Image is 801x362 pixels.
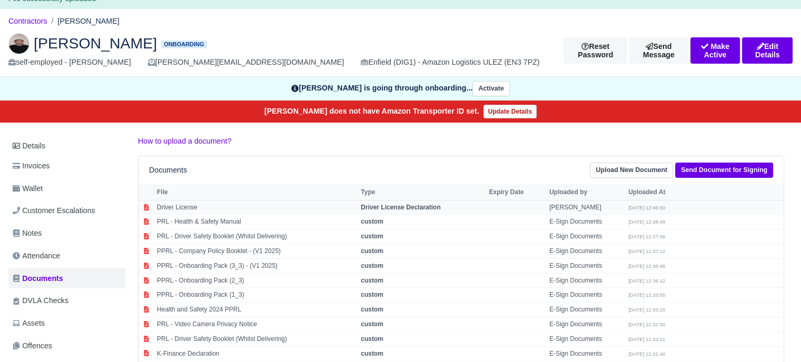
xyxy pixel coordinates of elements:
td: PPRL - Onboarding Pack (2_3) [154,273,358,288]
td: E-Sign Documents [547,244,626,259]
a: Upload New Document [590,163,673,178]
td: Health and Safety 2024 PPRL [154,303,358,317]
span: Assets [13,317,45,329]
td: PPRL - Company Policy Booklet - (V1 2025) [154,244,358,259]
strong: custom [361,247,383,255]
small: [DATE] 12:31:40 [628,351,665,357]
small: [DATE] 12:32:50 [628,321,665,327]
div: [PERSON_NAME][EMAIL_ADDRESS][DOMAIN_NAME] [148,56,344,68]
strong: custom [361,320,383,328]
a: Invoices [8,156,125,176]
h6: Documents [149,166,187,175]
div: Scott cutts [1,25,800,77]
strong: Driver License Declaration [361,204,440,211]
span: Wallet [13,183,43,195]
strong: custom [361,306,383,313]
span: Offences [13,340,52,352]
span: DVLA Checks [13,295,68,307]
a: Send Document for Signing [675,163,773,178]
td: PPRL - Onboarding Pack (1_3) [154,288,358,303]
span: Invoices [13,160,50,172]
small: [DATE] 12:37:56 [628,234,665,239]
strong: custom [361,291,383,298]
a: Offences [8,336,125,356]
a: Edit Details [742,37,793,64]
li: [PERSON_NAME] [47,15,120,27]
td: [PERSON_NAME] [547,200,626,215]
a: Customer Escalations [8,200,125,221]
td: Driver License [154,200,358,215]
div: Enfield (DIG1) - Amazon Logistics ULEZ (EN3 7PZ) [361,56,539,68]
strong: custom [361,277,383,284]
a: Contractors [8,17,47,25]
strong: custom [361,233,383,240]
td: PRL - Video Camera Privacy Notice [154,317,358,332]
small: [DATE] 12:33:55 [628,292,665,298]
strong: custom [361,262,383,269]
span: Customer Escalations [13,205,95,217]
td: E-Sign Documents [547,215,626,229]
span: Attendance [13,250,60,262]
td: E-Sign Documents [547,346,626,361]
small: [DATE] 12:38:49 [628,219,665,225]
button: Reset Password [563,37,627,64]
a: Send Message [629,37,688,64]
th: Expiry Date [486,184,547,200]
a: Notes [8,223,125,244]
td: E-Sign Documents [547,288,626,303]
td: E-Sign Documents [547,229,626,244]
td: E-Sign Documents [547,317,626,332]
th: File [154,184,358,200]
div: self-employed - [PERSON_NAME] [8,56,131,68]
td: E-Sign Documents [547,258,626,273]
a: Documents [8,268,125,289]
small: [DATE] 12:32:11 [628,336,665,342]
span: [PERSON_NAME] [34,36,157,51]
td: PRL - Driver Safety Booklet (Whilst Delivering) [154,229,358,244]
td: K-Finance Declaration [154,346,358,361]
span: Onboarding [161,41,206,48]
td: E-Sign Documents [547,273,626,288]
strong: custom [361,218,383,225]
button: Make Active [690,37,740,64]
strong: custom [361,335,383,343]
a: DVLA Checks [8,290,125,311]
td: PRL - Health & Safety Manual [154,215,358,229]
span: Notes [13,227,42,239]
small: [DATE] 12:33:20 [628,307,665,313]
td: E-Sign Documents [547,331,626,346]
th: Uploaded by [547,184,626,200]
a: Assets [8,313,125,334]
span: Documents [13,273,63,285]
a: Attendance [8,246,125,266]
a: Details [8,136,125,156]
td: E-Sign Documents [547,303,626,317]
a: How to upload a document? [138,137,231,145]
td: PPRL - Onboarding Pack (3_3) - (V1 2025) [154,258,358,273]
a: Wallet [8,178,125,199]
td: PRL - Driver Safety Booklet (Whilst Delivering) [154,331,358,346]
a: Update Details [483,105,537,118]
th: Uploaded At [626,184,705,200]
small: [DATE] 12:46:50 [628,205,665,210]
button: Activate [472,81,509,96]
strong: custom [361,350,383,357]
small: [DATE] 12:36:46 [628,263,665,269]
th: Type [358,184,486,200]
iframe: Chat Widget [748,311,801,362]
small: [DATE] 12:37:12 [628,248,665,254]
small: [DATE] 12:36:12 [628,278,665,284]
